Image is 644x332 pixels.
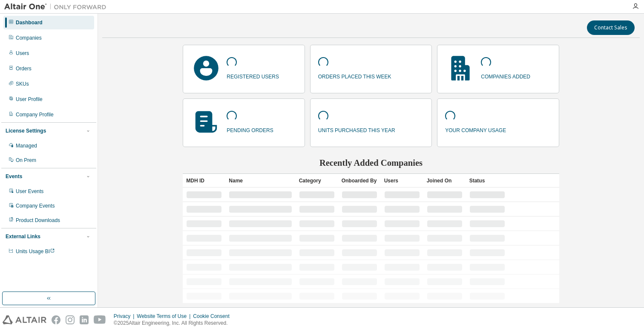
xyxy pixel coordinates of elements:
[481,71,530,81] p: companies added
[4,3,111,11] img: Altair One
[3,315,46,324] img: altair_logo.svg
[227,124,273,134] p: pending orders
[16,248,55,254] span: Units Usage BI
[16,142,37,149] div: Managed
[6,173,22,180] div: Events
[66,315,75,324] img: instagram.svg
[427,174,463,188] div: Joined On
[137,313,193,320] div: Website Terms of Use
[16,96,43,103] div: User Profile
[114,313,137,320] div: Privacy
[16,19,43,26] div: Dashboard
[299,174,335,188] div: Category
[94,315,106,324] img: youtube.svg
[587,20,635,35] button: Contact Sales
[445,124,506,134] p: your company usage
[16,50,29,57] div: Users
[80,315,89,324] img: linkedin.svg
[183,157,559,168] h2: Recently Added Companies
[318,71,391,81] p: orders placed this week
[16,35,42,41] div: Companies
[16,65,32,72] div: Orders
[229,174,292,188] div: Name
[16,157,36,164] div: On Prem
[16,217,60,224] div: Product Downloads
[16,188,43,195] div: User Events
[318,124,395,134] p: units purchased this year
[6,233,40,240] div: External Links
[227,71,279,81] p: registered users
[16,111,54,118] div: Company Profile
[186,174,222,188] div: MDH ID
[384,174,420,188] div: Users
[6,127,46,134] div: License Settings
[114,320,235,327] p: © 2025 Altair Engineering, Inc. All Rights Reserved.
[342,174,377,188] div: Onboarded By
[469,174,505,188] div: Status
[16,81,29,87] div: SKUs
[193,313,234,320] div: Cookie Consent
[16,202,55,209] div: Company Events
[52,315,60,324] img: facebook.svg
